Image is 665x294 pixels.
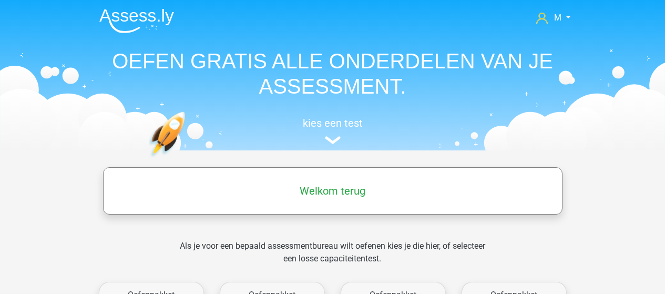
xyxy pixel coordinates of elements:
[91,117,575,145] a: kies een test
[171,240,494,278] div: Als je voor een bepaald assessmentbureau wilt oefenen kies je die hier, of selecteer een losse ca...
[99,8,174,33] img: Assessly
[149,111,226,207] img: oefenen
[532,12,574,24] a: M
[91,117,575,129] h5: kies een test
[554,13,561,23] span: M
[91,48,575,99] h1: OEFEN GRATIS ALLE ONDERDELEN VAN JE ASSESSMENT.
[108,185,557,197] h5: Welkom terug
[325,136,341,144] img: assessment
